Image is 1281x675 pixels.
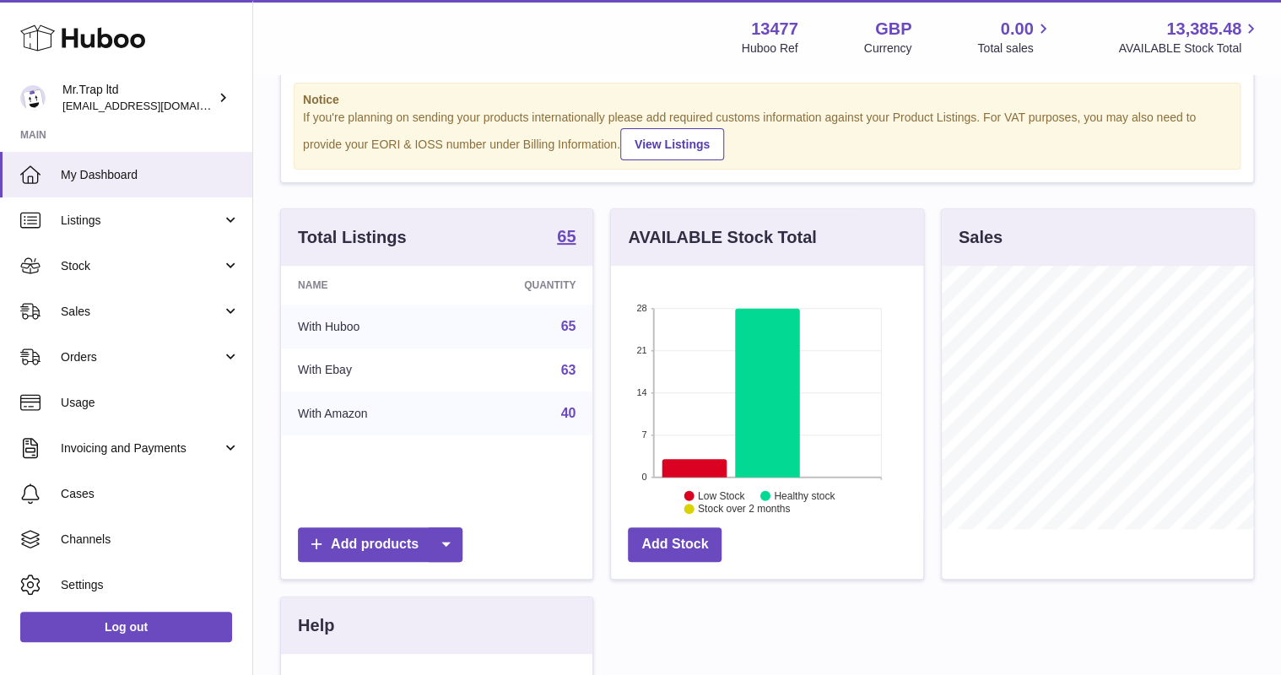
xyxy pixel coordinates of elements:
text: 0 [642,472,647,482]
img: office@grabacz.eu [20,85,46,111]
td: With Huboo [281,305,451,348]
a: 65 [557,228,576,248]
div: Currency [864,40,912,57]
span: Settings [61,577,240,593]
strong: Notice [303,92,1231,108]
span: Cases [61,486,240,502]
strong: 65 [557,228,576,245]
span: Orders [61,349,222,365]
div: If you're planning on sending your products internationally please add required customs informati... [303,110,1231,160]
span: AVAILABLE Stock Total [1118,40,1261,57]
td: With Ebay [281,348,451,392]
a: Add Stock [628,527,722,562]
text: Healthy stock [774,490,835,502]
span: Stock [61,258,222,274]
text: 7 [642,429,647,440]
span: Total sales [977,40,1052,57]
a: 40 [561,406,576,420]
h3: Help [298,614,334,637]
text: 21 [637,345,647,355]
a: View Listings [620,128,724,160]
h3: AVAILABLE Stock Total [628,226,816,249]
a: 63 [561,363,576,377]
a: Add products [298,527,462,562]
text: 28 [637,303,647,313]
td: With Amazon [281,391,451,435]
span: Channels [61,532,240,548]
a: Log out [20,612,232,642]
a: 0.00 Total sales [977,18,1052,57]
span: 0.00 [1001,18,1034,40]
a: 65 [561,319,576,333]
strong: GBP [875,18,911,40]
span: Usage [61,395,240,411]
span: My Dashboard [61,167,240,183]
h3: Total Listings [298,226,407,249]
text: Stock over 2 months [698,503,790,515]
span: Invoicing and Payments [61,440,222,456]
span: [EMAIL_ADDRESS][DOMAIN_NAME] [62,99,248,112]
th: Name [281,266,451,305]
text: 14 [637,387,647,397]
strong: 13477 [751,18,798,40]
th: Quantity [451,266,592,305]
span: Listings [61,213,222,229]
span: Sales [61,304,222,320]
div: Huboo Ref [742,40,798,57]
text: Low Stock [698,490,745,502]
h3: Sales [959,226,1003,249]
span: 13,385.48 [1166,18,1241,40]
div: Mr.Trap ltd [62,82,214,114]
a: 13,385.48 AVAILABLE Stock Total [1118,18,1261,57]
